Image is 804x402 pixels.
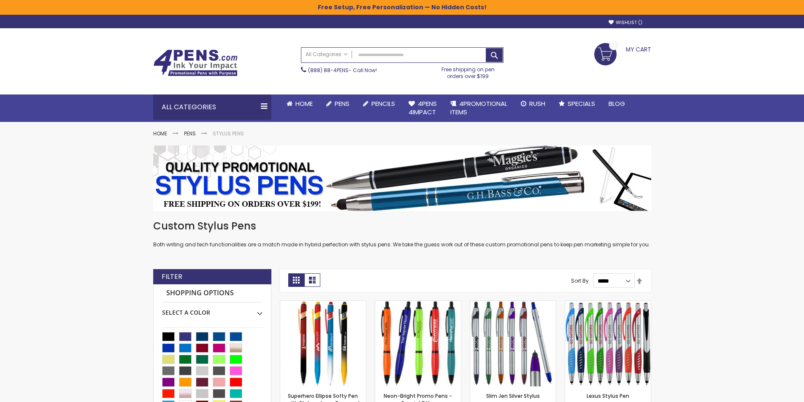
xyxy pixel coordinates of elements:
[335,99,349,108] span: Pens
[153,130,167,137] a: Home
[552,94,602,113] a: Specials
[184,130,196,137] a: Pens
[153,219,651,233] h1: Custom Stylus Pens
[450,99,507,116] span: 4PROMOTIONAL ITEMS
[153,146,651,211] img: Stylus Pens
[153,94,271,120] div: All Categories
[470,300,556,308] a: Slim Jen Silver Stylus
[306,51,348,58] span: All Categories
[571,277,589,284] label: Sort By
[565,300,651,308] a: Lexus Stylus Pen
[568,99,595,108] span: Specials
[433,63,504,80] div: Free shipping on pen orders over $199
[375,301,461,386] img: Neon-Bright Promo Pens - Special Offer
[356,94,402,113] a: Pencils
[301,48,352,62] a: All Categories
[402,94,444,122] a: 4Pens4impact
[280,301,366,386] img: Superhero Ellipse Softy Pen with Stylus - Laser Engraved
[213,130,244,137] strong: Stylus Pens
[529,99,545,108] span: Rush
[162,302,263,317] div: Select A Color
[308,67,349,74] a: (888) 88-4PENS
[308,67,377,74] span: - Call Now!
[602,94,632,113] a: Blog
[486,392,540,399] a: Slim Jen Silver Stylus
[280,94,319,113] a: Home
[319,94,356,113] a: Pens
[288,273,304,287] strong: Grid
[470,301,556,386] img: Slim Jen Silver Stylus
[409,99,437,116] span: 4Pens 4impact
[514,94,552,113] a: Rush
[153,219,651,248] div: Both writing and tech functionalities are a match made in hybrid perfection with stylus pens. We ...
[280,300,366,308] a: Superhero Ellipse Softy Pen with Stylus - Laser Engraved
[565,301,651,386] img: Lexus Stylus Pen
[609,19,642,26] a: Wishlist
[375,300,461,308] a: Neon-Bright Promo Pens - Special Offer
[153,49,238,76] img: 4Pens Custom Pens and Promotional Products
[295,99,313,108] span: Home
[162,284,263,302] strong: Shopping Options
[587,392,629,399] a: Lexus Stylus Pen
[162,272,182,281] strong: Filter
[444,94,514,122] a: 4PROMOTIONALITEMS
[371,99,395,108] span: Pencils
[609,99,625,108] span: Blog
